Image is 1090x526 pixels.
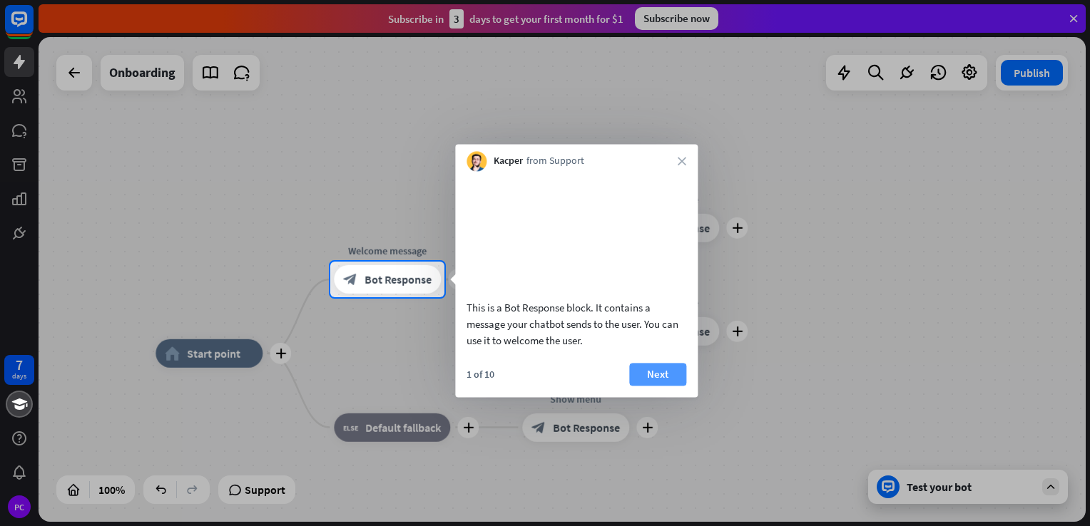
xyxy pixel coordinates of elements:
i: block_bot_response [343,272,357,287]
button: Open LiveChat chat widget [11,6,54,48]
span: Kacper [494,155,523,169]
span: Bot Response [365,272,432,287]
div: This is a Bot Response block. It contains a message your chatbot sends to the user. You can use i... [467,299,686,349]
i: close [678,157,686,165]
span: from Support [526,155,584,169]
div: 1 of 10 [467,368,494,381]
button: Next [629,363,686,386]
